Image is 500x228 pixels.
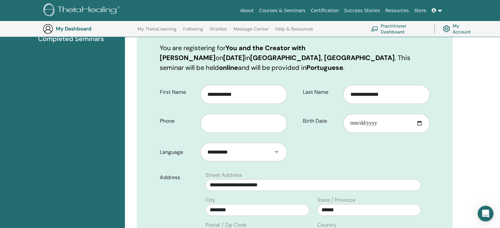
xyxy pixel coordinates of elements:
[155,171,202,184] label: Address
[205,196,215,204] label: City
[56,26,122,32] h3: My Dashboard
[342,5,383,17] a: Success Stories
[412,5,429,17] a: Store
[183,26,203,37] a: Following
[233,26,269,37] a: Message Center
[256,5,308,17] a: Courses & Seminars
[155,86,201,98] label: First Name
[205,171,242,179] label: Street Address
[308,5,341,17] a: Certification
[137,26,177,37] a: My ThetaLearning
[210,26,227,37] a: Wishlist
[219,63,238,72] b: online
[155,146,201,158] label: Language
[43,24,53,34] img: generic-user-icon.jpg
[38,34,104,44] span: Completed Seminars
[371,22,426,36] a: Practitioner Dashboard
[160,44,305,62] b: You and the Creator with [PERSON_NAME]
[383,5,412,17] a: Resources
[371,26,378,31] img: chalkboard-teacher.svg
[223,53,245,62] b: [DATE]
[237,5,256,17] a: About
[43,3,122,18] img: logo.png
[443,22,476,36] a: My Account
[298,86,344,98] label: Last Name
[275,26,313,37] a: Help & Resources
[155,115,201,127] label: Phone
[306,63,343,72] b: Portuguese
[443,24,450,34] img: cog.svg
[160,43,430,73] p: You are registering for on in . This seminar will be held and will be provided in .
[478,206,493,221] div: Open Intercom Messenger
[317,196,355,204] label: State / Province
[250,53,395,62] b: [GEOGRAPHIC_DATA], [GEOGRAPHIC_DATA]
[298,115,344,127] label: Birth Date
